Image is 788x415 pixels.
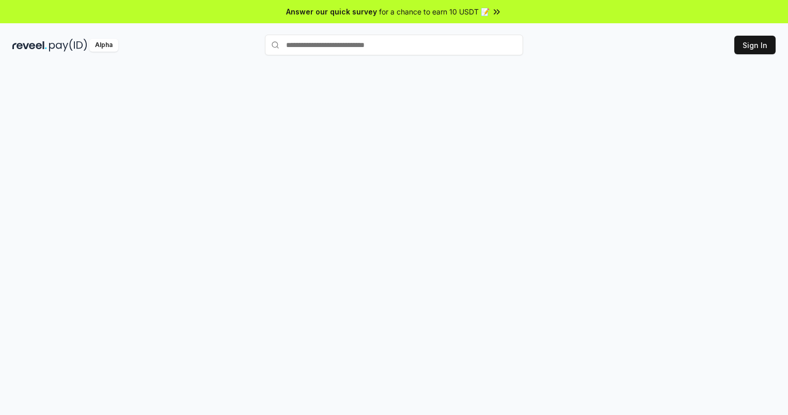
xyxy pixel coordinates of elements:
span: Answer our quick survey [286,6,377,17]
button: Sign In [734,36,776,54]
img: pay_id [49,39,87,52]
img: reveel_dark [12,39,47,52]
span: for a chance to earn 10 USDT 📝 [379,6,490,17]
div: Alpha [89,39,118,52]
